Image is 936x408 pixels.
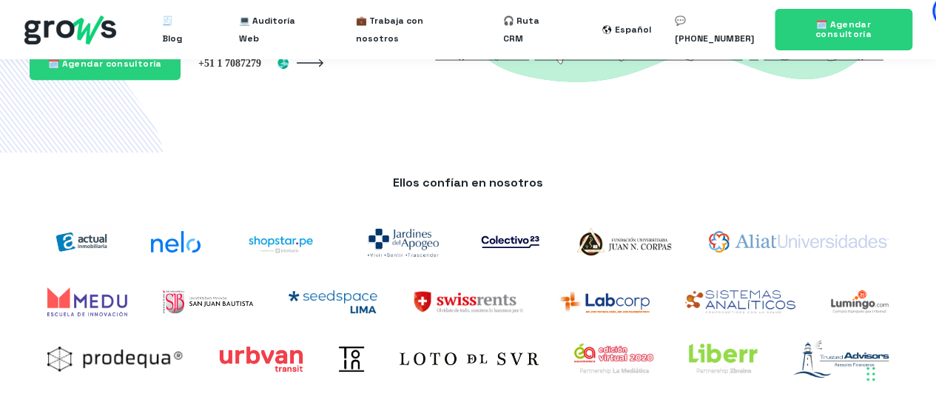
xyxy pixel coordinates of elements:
img: UPSJB [163,290,253,313]
a: 💬 [PHONE_NUMBER] [675,6,756,53]
img: logo-trusted-advisors-marzo2021 [793,340,889,378]
img: Labcorp [559,290,650,313]
a: 💼 Trabaja con nosotros [356,6,456,53]
img: logo-Corpas [575,225,673,258]
img: co23 [481,235,539,248]
img: Loto del sur [400,352,538,365]
div: Widget de chat [862,337,936,408]
img: actual-inmobiliaria [47,223,115,261]
a: 💻 Auditoría Web [239,6,309,53]
img: Lumingo [831,290,889,313]
p: Ellos confían en nosotros [30,175,906,191]
img: aliat-universidades [709,231,889,253]
img: Sistemas analíticos [685,290,795,313]
span: 🗓️ Agendar consultoría [48,58,162,70]
img: liberr [689,344,757,375]
img: shoptarpe [236,225,325,258]
img: Toin [339,347,364,372]
a: 🧾 Blog [162,6,192,53]
div: Español [615,21,651,39]
iframe: Chat Widget [862,337,936,408]
img: jardines-del-apogeo [361,220,446,264]
a: 🗓️ Agendar consultoría [775,9,912,50]
div: Arrastrar [866,352,875,396]
span: 🗓️ Agendar consultoría [815,19,872,40]
img: Seedspace Lima [289,290,378,313]
img: Medu Academy [47,287,127,316]
img: SwissRents [413,290,522,313]
img: Perú +51 1 7087279 [198,56,289,70]
a: 🎧 Ruta CRM [503,6,555,53]
img: Urbvan [219,347,303,372]
img: grows - hubspot [24,16,116,44]
img: expoalimentaria [574,344,654,375]
a: 🗓️ Agendar consultoría [30,48,181,80]
img: prodequa [47,347,184,372]
img: nelo [151,231,201,253]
